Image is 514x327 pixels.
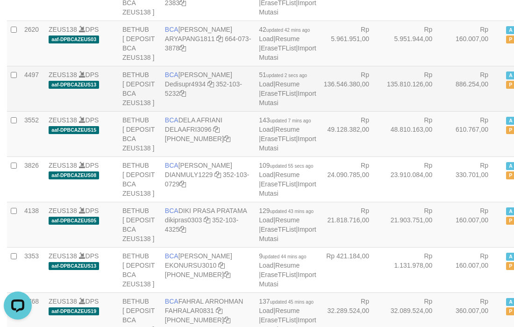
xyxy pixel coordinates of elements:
td: Rp 49.128.382,00 [320,111,383,156]
span: BCA [165,26,178,33]
a: DIANMULY1229 [165,171,213,178]
a: Import Mutasi [259,180,316,197]
td: Rp 136.546.380,00 [320,66,383,111]
a: Import Mutasi [259,271,316,288]
span: BCA [165,252,178,260]
span: 42 [259,26,310,33]
span: updated 44 mins ago [263,254,306,259]
td: DPS [45,156,119,202]
a: Copy Dedisupr4934 to clipboard [207,80,214,88]
span: 51 [259,71,307,78]
td: BETHUB [ DEPOSIT BCA ZEUS138 ] [119,156,161,202]
a: DELAAFRI3096 [165,126,212,133]
a: Load [259,307,273,314]
a: Resume [275,307,300,314]
span: aaf-DPBCAZEUS05 [49,217,99,225]
span: 143 [259,116,311,124]
a: Resume [275,216,300,224]
a: ZEUS138 [49,26,77,33]
td: Rp 421.184,00 [320,247,383,292]
td: Rp 160.007,00 [446,202,502,247]
td: Rp 160.007,00 [446,247,502,292]
a: ZEUS138 [49,162,77,169]
span: updated 43 mins ago [270,209,314,214]
span: updated 42 mins ago [266,28,310,33]
span: | | | [259,252,316,288]
a: Load [259,171,273,178]
a: Import Mutasi [259,44,316,61]
span: aaf-DPBCAZEUS15 [49,126,99,134]
a: ARYAPANG1811 [165,35,215,43]
a: ZEUS138 [49,71,77,78]
td: DPS [45,21,119,66]
a: Copy EKONURSU3010 to clipboard [218,262,225,269]
td: DPS [45,111,119,156]
td: BETHUB [ DEPOSIT BCA ZEUS138 ] [119,202,161,247]
td: Rp 160.007,00 [446,21,502,66]
a: Copy 3521034325 to clipboard [179,226,186,233]
a: ZEUS138 [49,252,77,260]
td: [PERSON_NAME] 664-073-3878 [161,21,255,66]
td: [PERSON_NAME] 352-103-5232 [161,66,255,111]
td: Rp 1.131.978,00 [383,247,446,292]
td: BETHUB [ DEPOSIT BCA ZEUS138 ] [119,66,161,111]
a: Load [259,262,273,269]
a: ZEUS138 [49,298,77,305]
a: Import Mutasi [259,135,316,152]
a: Resume [275,262,300,269]
span: BCA [165,298,178,305]
a: Copy 5665095158 to clipboard [224,316,230,324]
span: BCA [165,207,178,214]
a: Import Mutasi [259,226,316,242]
span: BCA [165,116,178,124]
a: EraseTFList [261,135,296,142]
a: EraseTFList [261,316,296,324]
span: aaf-DPBCAZEUS19 [49,307,99,315]
span: aaf-DPBCAZEUS13 [49,81,99,89]
td: Rp 48.810.163,00 [383,111,446,156]
a: EKONURSU3010 [165,262,217,269]
span: 137 [259,298,314,305]
span: aaf-DPBCAZEUS08 [49,171,99,179]
a: EraseTFList [261,90,296,97]
a: Copy DIANMULY1229 to clipboard [214,171,221,178]
a: Copy dikipras0303 to clipboard [204,216,210,224]
td: Rp 135.810.126,00 [383,66,446,111]
td: BETHUB [ DEPOSIT BCA ZEUS138 ] [119,21,161,66]
a: Copy 3521030729 to clipboard [179,180,186,188]
span: | | | [259,207,316,242]
a: Resume [275,80,300,88]
a: dikipras0303 [165,216,202,224]
td: [PERSON_NAME] 352-103-0729 [161,156,255,202]
a: EraseTFList [261,271,296,278]
td: Rp 330.701,00 [446,156,502,202]
td: 3353 [21,247,45,292]
td: [PERSON_NAME] [PHONE_NUMBER] [161,247,255,292]
a: Load [259,35,273,43]
td: Rp 21.903.751,00 [383,202,446,247]
a: Copy 4062302392 to clipboard [224,271,230,278]
span: aaf-DPBCAZEUS03 [49,36,99,43]
span: BCA [165,71,178,78]
td: Rp 21.818.716,00 [320,202,383,247]
span: 109 [259,162,313,169]
span: | | | [259,71,316,107]
td: Rp 886.254,00 [446,66,502,111]
a: Import Mutasi [259,90,316,107]
span: aaf-DPBCAZEUS13 [49,262,99,270]
td: BETHUB [ DEPOSIT BCA ZEUS138 ] [119,247,161,292]
a: Resume [275,171,300,178]
a: Copy DELAAFRI3096 to clipboard [213,126,220,133]
td: Rp 24.090.785,00 [320,156,383,202]
td: DPS [45,202,119,247]
span: 9 [259,252,306,260]
span: | | | [259,116,316,152]
td: Rp 610.767,00 [446,111,502,156]
a: Copy 3521035232 to clipboard [179,90,186,97]
span: updated 7 mins ago [270,118,311,123]
td: DPS [45,66,119,111]
a: EraseTFList [261,226,296,233]
span: BCA [165,162,178,169]
span: | | | [259,26,316,61]
td: 4138 [21,202,45,247]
